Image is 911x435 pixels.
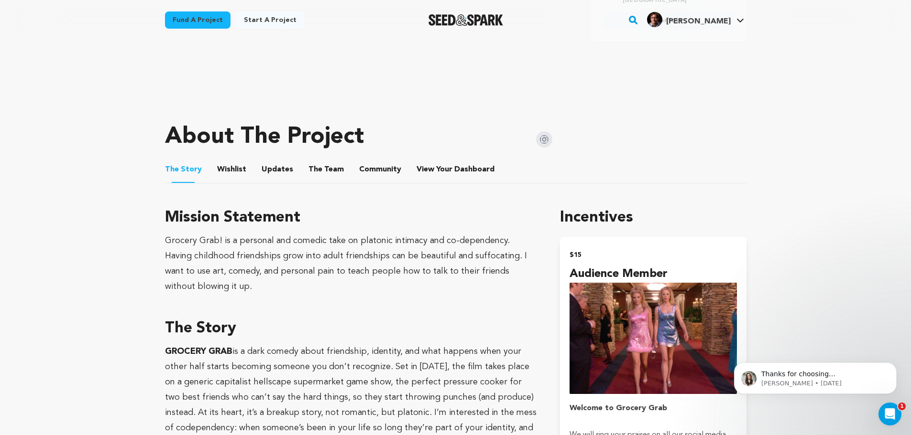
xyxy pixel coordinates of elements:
[560,206,746,229] h1: Incentives
[165,317,538,340] h3: The Story
[645,10,746,27] a: Alejandro E.'s Profile
[308,164,344,175] span: Team
[417,164,496,175] a: ViewYourDashboard
[570,248,736,262] h2: $15
[428,14,504,26] a: Seed&Spark Homepage
[647,12,731,27] div: Alejandro E.'s Profile
[236,11,304,29] a: Start a project
[165,164,202,175] span: Story
[720,342,911,409] iframe: Intercom notifications message
[262,164,293,175] span: Updates
[454,164,494,175] span: Dashboard
[165,206,538,229] h3: Mission Statement
[165,11,230,29] a: Fund a project
[898,403,906,410] span: 1
[878,403,901,425] iframe: Intercom live chat
[647,12,662,27] img: 13582093_10154057654319300_5480884464415587333_o.jpg
[570,283,736,394] img: incentive
[666,18,731,25] span: [PERSON_NAME]
[165,233,538,294] div: Grocery Grab! is a personal and comedic take on platonic intimacy and co-dependency. Having child...
[165,164,179,175] span: The
[165,347,232,356] strong: GROCERY GRAB
[570,265,736,283] h4: Audience Member
[165,126,364,149] h1: About The Project
[417,164,496,175] span: Your
[645,10,746,30] span: Alejandro E.'s Profile
[570,404,667,412] strong: Welcome to Grocery Grab
[359,164,401,175] span: Community
[308,164,322,175] span: The
[428,14,504,26] img: Seed&Spark Logo Dark Mode
[536,131,552,148] img: Seed&Spark Instagram Icon
[217,164,246,175] span: Wishlist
